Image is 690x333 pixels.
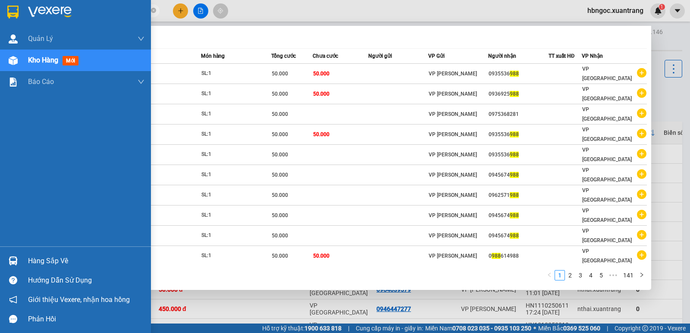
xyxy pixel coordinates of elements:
[201,109,266,119] div: SL: 1
[582,106,632,122] span: VP [GEOGRAPHIC_DATA]
[582,187,632,203] span: VP [GEOGRAPHIC_DATA]
[201,170,266,180] div: SL: 1
[138,78,144,85] span: down
[272,212,288,218] span: 50.000
[9,296,17,304] span: notification
[575,270,586,280] li: 3
[489,252,548,261] div: 0 614988
[639,272,644,277] span: right
[637,250,646,260] span: plus-circle
[272,233,288,239] span: 50.000
[201,190,266,200] div: SL: 1
[637,149,646,159] span: plus-circle
[637,190,646,199] span: plus-circle
[201,69,266,78] div: SL: 1
[510,172,519,178] span: 988
[429,212,477,218] span: VP [PERSON_NAME]
[63,56,78,65] span: mới
[429,192,477,198] span: VP [PERSON_NAME]
[582,127,632,142] span: VP [GEOGRAPHIC_DATA]
[201,211,266,220] div: SL: 1
[9,256,18,265] img: warehouse-icon
[272,91,288,97] span: 50.000
[28,313,144,326] div: Phản hồi
[489,191,548,200] div: 0962571
[429,172,477,178] span: VP [PERSON_NAME]
[510,192,519,198] span: 988
[313,253,329,259] span: 50.000
[489,130,548,139] div: 0935536
[637,109,646,118] span: plus-circle
[547,272,552,277] span: left
[9,34,18,44] img: warehouse-icon
[9,276,17,284] span: question-circle
[510,131,519,137] span: 988
[582,248,632,264] span: VP [GEOGRAPHIC_DATA]
[637,88,646,98] span: plus-circle
[9,315,17,323] span: message
[28,294,130,305] span: Giới thiệu Vexere, nhận hoa hồng
[544,270,555,280] button: left
[637,210,646,219] span: plus-circle
[637,68,646,78] span: plus-circle
[272,253,288,259] span: 50.000
[549,53,575,59] span: TT xuất HĐ
[272,71,288,77] span: 50.000
[582,228,632,243] span: VP [GEOGRAPHIC_DATA]
[151,7,156,15] span: close-circle
[28,76,54,87] span: Báo cáo
[510,71,519,77] span: 988
[201,251,266,261] div: SL: 1
[637,230,646,240] span: plus-circle
[510,233,519,239] span: 988
[429,152,477,158] span: VP [PERSON_NAME]
[272,172,288,178] span: 50.000
[272,192,288,198] span: 50.000
[429,253,477,259] span: VP [PERSON_NAME]
[565,270,575,280] li: 2
[565,271,575,280] a: 2
[637,129,646,138] span: plus-circle
[621,271,636,280] a: 141
[429,91,477,97] span: VP [PERSON_NAME]
[313,131,329,137] span: 50.000
[596,270,606,280] li: 5
[576,271,585,280] a: 3
[582,86,632,102] span: VP [GEOGRAPHIC_DATA]
[28,56,58,64] span: Kho hàng
[9,78,18,87] img: solution-icon
[582,147,632,162] span: VP [GEOGRAPHIC_DATA]
[489,231,548,240] div: 0945674
[28,274,144,287] div: Hướng dẫn sử dụng
[201,130,266,139] div: SL: 1
[582,53,603,59] span: VP Nhận
[620,270,637,280] li: 141
[201,89,266,99] div: SL: 1
[489,90,548,99] div: 0936925
[637,169,646,179] span: plus-circle
[606,270,620,280] li: Next 5 Pages
[489,171,548,180] div: 0945674
[201,150,266,159] div: SL: 1
[510,212,519,218] span: 988
[582,208,632,223] span: VP [GEOGRAPHIC_DATA]
[555,271,565,280] a: 1
[489,110,548,119] div: 0975368281
[489,211,548,220] div: 0945674
[138,35,144,42] span: down
[28,33,53,44] span: Quản Lý
[272,111,288,117] span: 50.000
[429,131,477,137] span: VP [PERSON_NAME]
[429,71,477,77] span: VP [PERSON_NAME]
[586,270,596,280] li: 4
[201,53,225,59] span: Món hàng
[429,233,477,239] span: VP [PERSON_NAME]
[201,231,266,240] div: SL: 1
[582,66,632,81] span: VP [GEOGRAPHIC_DATA]
[9,56,18,65] img: warehouse-icon
[151,8,156,13] span: close-circle
[555,270,565,280] li: 1
[488,53,516,59] span: Người nhận
[510,91,519,97] span: 988
[28,255,144,268] div: Hàng sắp về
